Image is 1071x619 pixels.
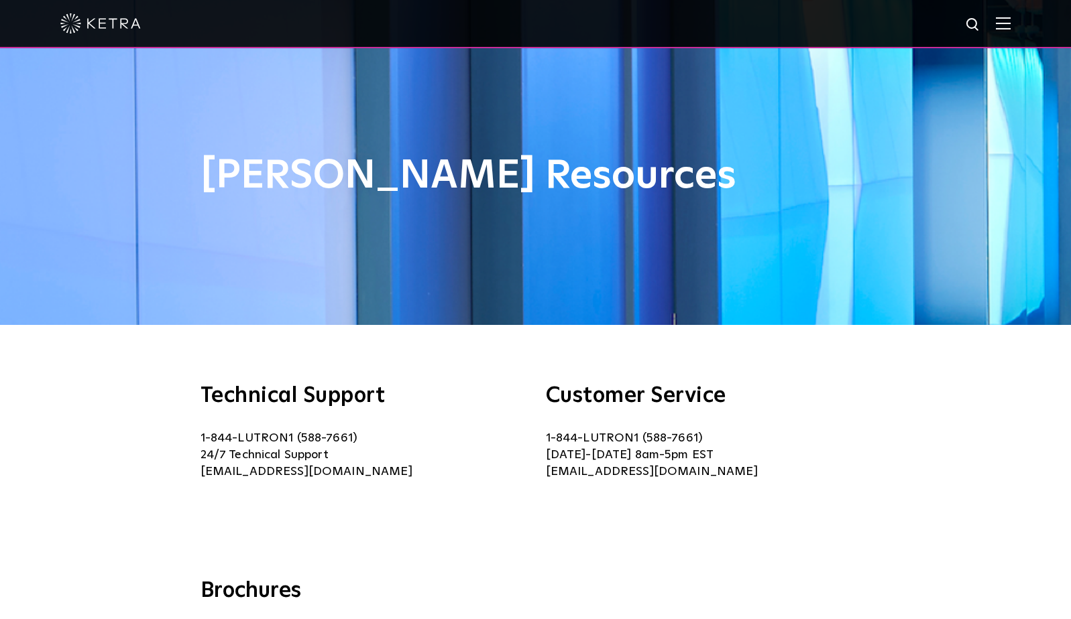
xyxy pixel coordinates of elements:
img: search icon [965,17,982,33]
h3: Technical Support [201,385,526,407]
h3: Brochures [201,577,871,606]
h1: [PERSON_NAME] Resources [201,154,871,198]
img: Hamburger%20Nav.svg [996,17,1011,29]
img: ketra-logo-2019-white [60,13,141,33]
a: [EMAIL_ADDRESS][DOMAIN_NAME] [201,466,412,478]
p: 1-844-LUTRON1 (588-7661) 24/7 Technical Support [201,430,526,480]
p: 1-844-LUTRON1 (588-7661) [DATE]-[DATE] 8am-5pm EST [EMAIL_ADDRESS][DOMAIN_NAME] [546,430,871,480]
h3: Customer Service [546,385,871,407]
